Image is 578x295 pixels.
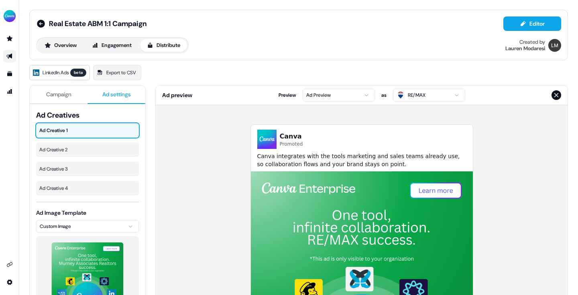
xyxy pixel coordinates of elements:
[3,67,16,80] a: Go to templates
[140,39,187,52] button: Distribute
[548,39,561,52] img: Lauren
[102,90,131,98] span: Ad settings
[505,45,545,52] div: Lauren Modaresi
[93,65,141,80] a: Export to CSV
[280,132,303,141] span: Canva
[49,19,147,28] span: Real Estate ABM 1:1 Campaign
[3,85,16,98] a: Go to attribution
[29,65,90,80] a: LinkedIn Adsbeta
[70,69,86,77] div: beta
[46,90,71,98] span: Campaign
[280,141,303,147] span: Promoted
[38,39,83,52] button: Overview
[39,146,136,154] span: Ad Creative 2
[162,91,192,99] span: Ad preview
[36,209,86,216] label: Ad Image Template
[39,126,136,134] span: Ad Creative 1
[503,16,561,31] button: Editor
[519,39,545,45] div: Created by
[106,69,136,77] span: Export to CSV
[3,258,16,271] a: Go to integrations
[503,20,561,29] a: Editor
[39,165,136,173] span: Ad Creative 3
[3,50,16,63] a: Go to outbound experience
[3,32,16,45] a: Go to prospects
[36,110,139,120] span: Ad Creatives
[257,152,466,168] span: Canva integrates with the tools marketing and sales teams already use, so collaboration flows and...
[39,184,136,192] span: Ad Creative 4
[43,69,69,77] span: LinkedIn Ads
[381,91,387,99] span: as
[552,90,561,100] button: Close preview
[85,39,138,52] button: Engagement
[3,276,16,289] a: Go to integrations
[279,91,296,99] span: Preview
